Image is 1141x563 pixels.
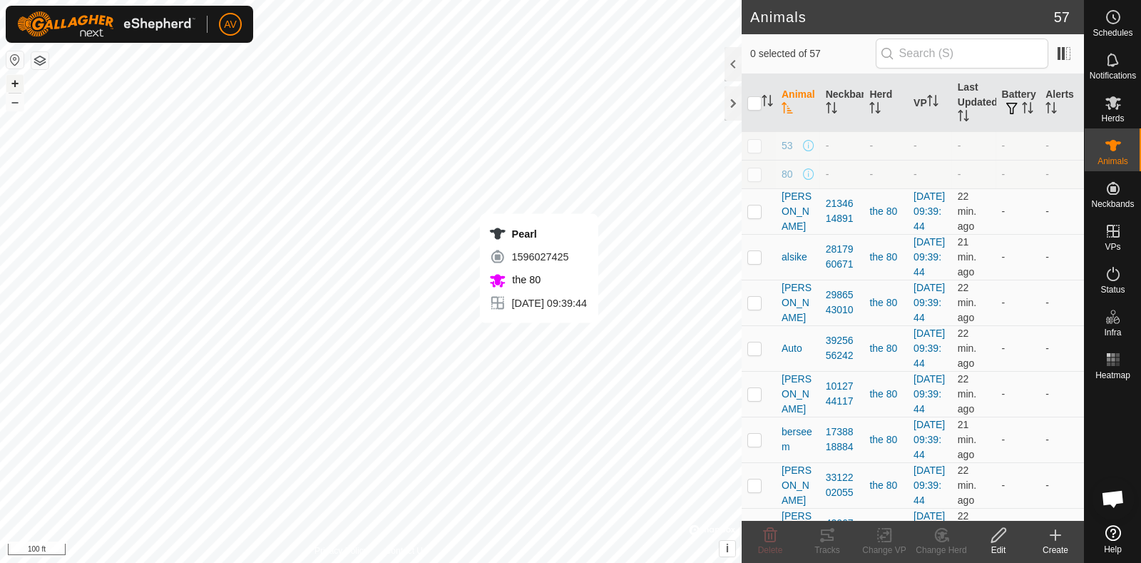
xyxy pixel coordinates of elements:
p-sorticon: Activate to sort [927,97,938,108]
div: Tracks [799,544,856,557]
div: 2986543010 [826,288,859,318]
button: – [6,93,24,111]
td: - [1040,462,1084,508]
div: 4206704896 [826,516,859,546]
span: alsike [782,250,807,265]
span: Herds [1101,114,1124,123]
td: - [1040,131,1084,160]
div: 3312202055 [826,470,859,500]
p-sorticon: Activate to sort [958,112,969,123]
span: 53 [782,138,793,153]
span: 0 selected of 57 [750,46,876,61]
span: Help [1104,545,1122,554]
td: - [1040,325,1084,371]
a: [DATE] 09:39:44 [914,510,945,552]
div: Edit [970,544,1027,557]
app-display-virtual-paddock-transition: - [914,140,917,151]
span: - [958,140,961,151]
div: the 80 [869,341,902,356]
div: 2134614891 [826,196,859,226]
span: [PERSON_NAME] [782,463,814,508]
span: 57 [1054,6,1070,28]
p-sorticon: Activate to sort [1045,104,1057,116]
div: - [869,138,902,153]
td: - [996,508,1040,554]
div: Open chat [1092,477,1135,520]
div: the 80 [869,387,902,402]
a: [DATE] 09:39:44 [914,373,945,415]
div: Change VP [856,544,913,557]
a: Privacy Policy [314,544,368,557]
div: the 80 [869,250,902,265]
a: Contact Us [385,544,427,557]
div: 2817960671 [826,242,859,272]
td: - [996,371,1040,417]
span: Sep 22, 2025, 10:08 AM [958,236,976,278]
span: Sep 22, 2025, 10:08 AM [958,282,976,323]
th: Alerts [1040,74,1084,132]
div: 1012744117 [826,379,859,409]
div: - [869,167,902,182]
td: - [996,131,1040,160]
td: - [996,280,1040,325]
a: [DATE] 09:39:44 [914,236,945,278]
span: Sep 22, 2025, 10:08 AM [958,419,976,460]
h2: Animals [750,9,1054,26]
th: Neckband [820,74,864,132]
div: [DATE] 09:39:44 [489,295,587,312]
td: - [996,160,1040,188]
span: Notifications [1090,71,1136,80]
p-sorticon: Activate to sort [869,104,881,116]
span: the 80 [509,274,541,285]
td: - [1040,417,1084,462]
div: - [826,138,859,153]
td: - [1040,160,1084,188]
app-display-virtual-paddock-transition: - [914,168,917,180]
td: - [1040,188,1084,234]
div: - [826,167,859,182]
span: [PERSON_NAME] [782,280,814,325]
div: Create [1027,544,1084,557]
button: i [720,541,735,557]
a: Help [1085,519,1141,559]
span: Delete [758,545,783,555]
span: Heatmap [1095,371,1130,380]
th: Battery [996,74,1040,132]
span: [PERSON_NAME] [782,189,814,234]
th: VP [908,74,952,132]
td: - [996,325,1040,371]
span: Animals [1097,157,1128,166]
button: Reset Map [6,51,24,69]
td: - [1040,371,1084,417]
span: Sep 22, 2025, 10:08 AM [958,465,976,506]
td: - [1040,280,1084,325]
div: 1596027425 [489,248,587,265]
p-sorticon: Activate to sort [762,97,773,108]
button: + [6,75,24,92]
span: Sep 22, 2025, 10:08 AM [958,328,976,369]
p-sorticon: Activate to sort [782,104,793,116]
td: - [996,462,1040,508]
a: [DATE] 09:39:44 [914,465,945,506]
span: Neckbands [1091,200,1134,208]
span: Sep 22, 2025, 10:08 AM [958,510,976,552]
span: berseem [782,425,814,455]
td: - [996,188,1040,234]
input: Search (S) [876,39,1048,69]
p-sorticon: Activate to sort [1022,104,1033,116]
span: 80 [782,167,793,182]
th: Herd [864,74,908,132]
th: Last Updated [952,74,996,132]
a: [DATE] 09:39:44 [914,191,945,232]
div: 1738818884 [826,425,859,455]
th: Animal [776,74,820,132]
span: Auto [782,341,802,356]
div: the 80 [869,432,902,447]
span: - [958,168,961,180]
a: [DATE] 09:39:44 [914,328,945,369]
div: 3925656242 [826,333,859,363]
td: - [1040,234,1084,280]
a: [DATE] 09:39:44 [914,282,945,323]
span: i [726,542,729,554]
div: the 80 [869,295,902,310]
